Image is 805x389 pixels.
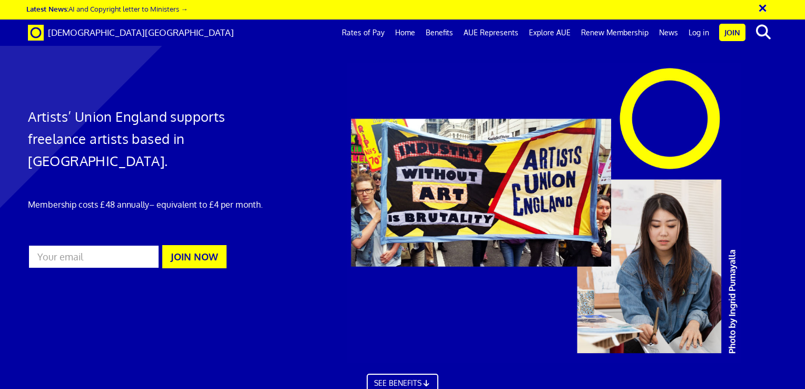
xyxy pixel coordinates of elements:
a: Explore AUE [524,20,576,46]
a: Renew Membership [576,20,654,46]
p: Membership costs £48 annually – equivalent to £4 per month. [28,198,267,211]
a: AUE Represents [458,20,524,46]
input: Your email [28,245,160,269]
a: Home [390,20,420,46]
a: Rates of Pay [337,20,390,46]
a: Join [719,24,745,41]
span: [DEMOGRAPHIC_DATA][GEOGRAPHIC_DATA] [48,27,234,38]
a: News [654,20,683,46]
a: Benefits [420,20,458,46]
a: Brand [DEMOGRAPHIC_DATA][GEOGRAPHIC_DATA] [20,20,242,46]
h1: Artists’ Union England supports freelance artists based in [GEOGRAPHIC_DATA]. [28,105,267,172]
button: JOIN NOW [162,245,227,268]
a: Latest News:AI and Copyright letter to Ministers → [26,4,188,13]
button: search [748,21,780,43]
strong: Latest News: [26,4,68,13]
a: Log in [683,20,714,46]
